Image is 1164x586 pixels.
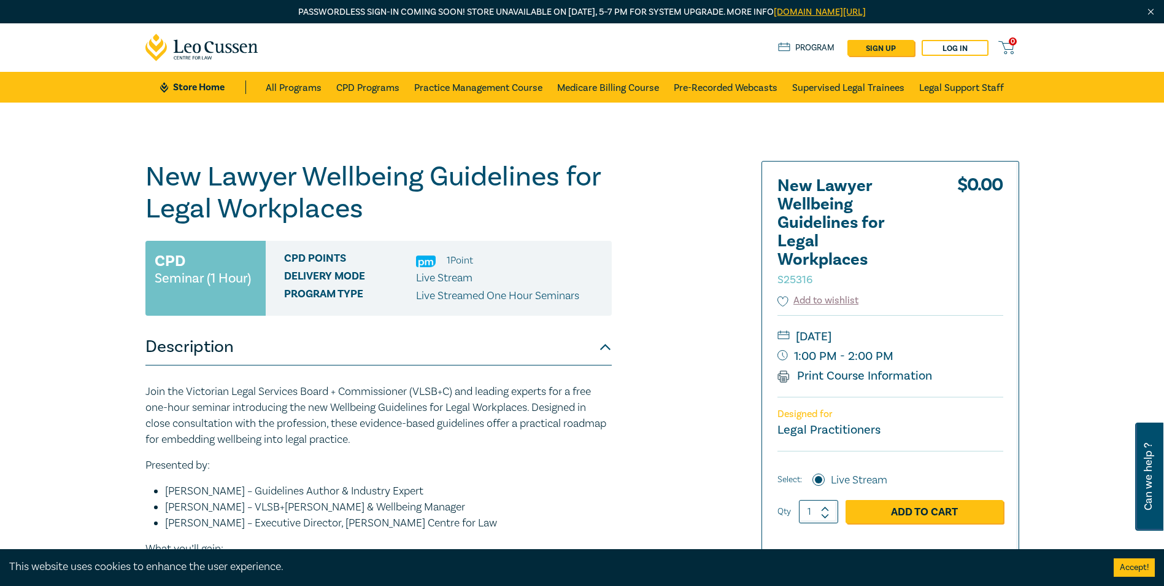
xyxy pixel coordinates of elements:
[165,483,612,499] li: [PERSON_NAME] – Guidelines Author & Industry Expert
[165,499,612,515] li: [PERSON_NAME] – VLSB+[PERSON_NAME] & Wellbeing Manager
[336,72,399,103] a: CPD Programs
[145,458,612,474] p: Presented by:
[777,273,812,287] small: S25316
[145,329,612,365] button: Description
[846,500,1003,523] a: Add to Cart
[9,559,1095,575] div: This website uses cookies to enhance the user experience.
[416,256,436,267] img: Practice Management & Business Skills
[557,72,659,103] a: Medicare Billing Course
[777,422,881,438] small: Legal Practitioners
[674,72,777,103] a: Pre-Recorded Webcasts
[774,6,866,18] a: [DOMAIN_NAME][URL]
[777,473,802,486] span: Select:
[416,288,579,304] p: Live Streamed One Hour Seminars
[777,294,859,308] button: Add to wishlist
[792,72,904,103] a: Supervised Legal Trainees
[847,40,914,56] a: sign up
[778,41,835,55] a: Program
[831,472,887,488] label: Live Stream
[1009,37,1017,45] span: 0
[1143,430,1154,523] span: Can we help ?
[416,271,472,285] span: Live Stream
[1146,7,1156,17] img: Close
[777,368,933,384] a: Print Course Information
[414,72,542,103] a: Practice Management Course
[922,40,989,56] a: Log in
[777,177,912,287] h2: New Lawyer Wellbeing Guidelines for Legal Workplaces
[777,346,1003,366] small: 1:00 PM - 2:00 PM
[777,408,1003,420] p: Designed for
[155,250,185,272] h3: CPD
[165,515,612,531] li: [PERSON_NAME] – Executive Director, [PERSON_NAME] Centre for Law
[160,80,245,94] a: Store Home
[145,384,612,448] p: Join the Victorian Legal Services Board + Commissioner (VLSB+C) and leading experts for a free on...
[284,270,416,286] span: Delivery Mode
[957,177,1003,294] div: $ 0.00
[777,505,791,518] label: Qty
[266,72,322,103] a: All Programs
[777,327,1003,346] small: [DATE]
[145,161,612,225] h1: New Lawyer Wellbeing Guidelines for Legal Workplaces
[145,541,612,557] p: What you’ll gain:
[284,288,416,304] span: Program type
[284,252,416,268] span: CPD Points
[447,252,473,268] li: 1 Point
[145,6,1019,19] p: Passwordless sign-in coming soon! Store unavailable on [DATE], 5–7 PM for system upgrade. More info
[799,500,838,523] input: 1
[1114,558,1155,577] button: Accept cookies
[919,72,1004,103] a: Legal Support Staff
[155,272,251,284] small: Seminar (1 Hour)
